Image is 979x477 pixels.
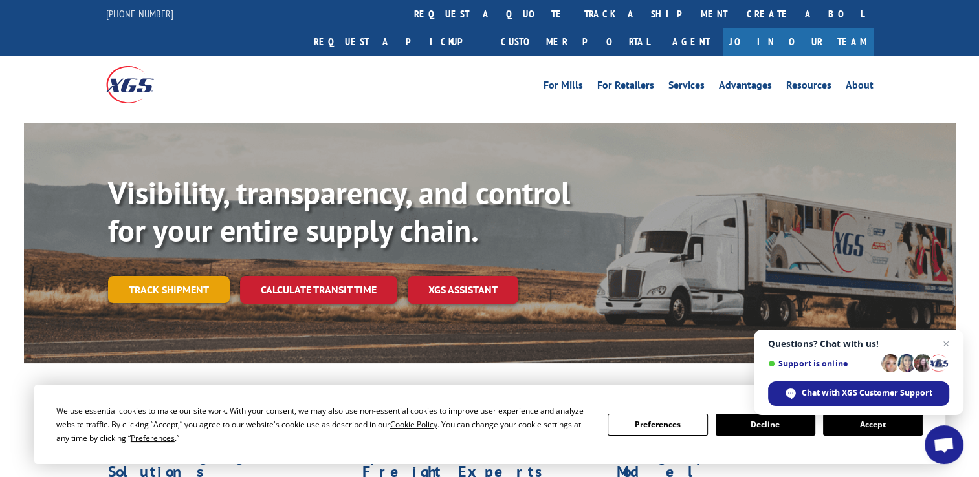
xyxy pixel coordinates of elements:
[719,80,772,94] a: Advantages
[768,381,949,406] div: Chat with XGS Customer Support
[668,80,705,94] a: Services
[304,28,491,56] a: Request a pickup
[846,80,874,94] a: About
[34,385,945,464] div: Cookie Consent Prompt
[608,414,707,436] button: Preferences
[240,276,397,304] a: Calculate transit time
[938,336,954,352] span: Close chat
[659,28,723,56] a: Agent
[802,387,932,399] span: Chat with XGS Customer Support
[491,28,659,56] a: Customer Portal
[768,359,877,368] span: Support is online
[723,28,874,56] a: Join Our Team
[408,276,518,304] a: XGS ASSISTANT
[716,414,815,436] button: Decline
[768,339,949,349] span: Questions? Chat with us!
[56,404,592,445] div: We use essential cookies to make our site work. With your consent, we may also use non-essential ...
[823,414,923,436] button: Accept
[544,80,583,94] a: For Mills
[131,432,175,443] span: Preferences
[925,425,963,464] div: Open chat
[108,173,570,250] b: Visibility, transparency, and control for your entire supply chain.
[597,80,654,94] a: For Retailers
[106,7,173,20] a: [PHONE_NUMBER]
[390,419,437,430] span: Cookie Policy
[786,80,831,94] a: Resources
[108,276,230,303] a: Track shipment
